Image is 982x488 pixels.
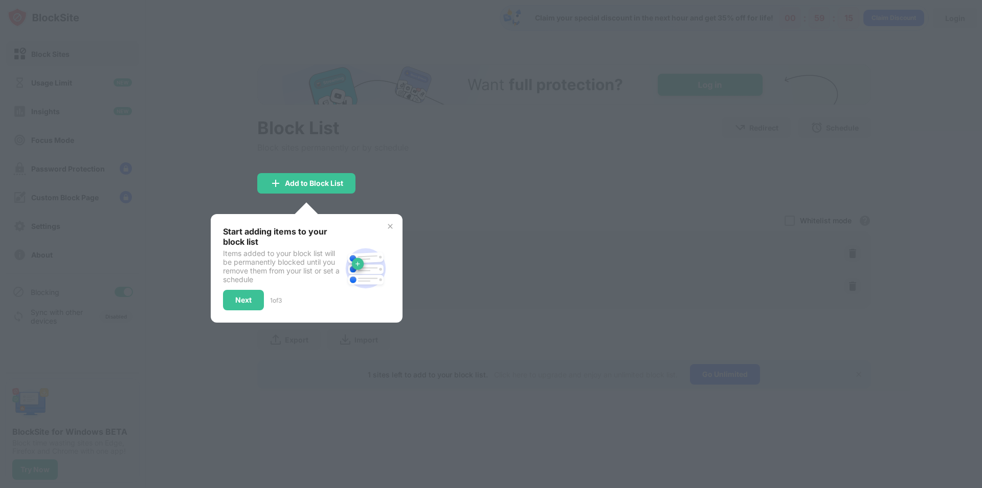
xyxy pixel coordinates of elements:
div: Add to Block List [285,179,343,187]
img: x-button.svg [386,222,394,230]
div: 1 of 3 [270,296,282,304]
div: Start adding items to your block list [223,226,341,247]
img: block-site.svg [341,244,390,293]
div: Items added to your block list will be permanently blocked until you remove them from your list o... [223,249,341,284]
div: Next [235,296,252,304]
